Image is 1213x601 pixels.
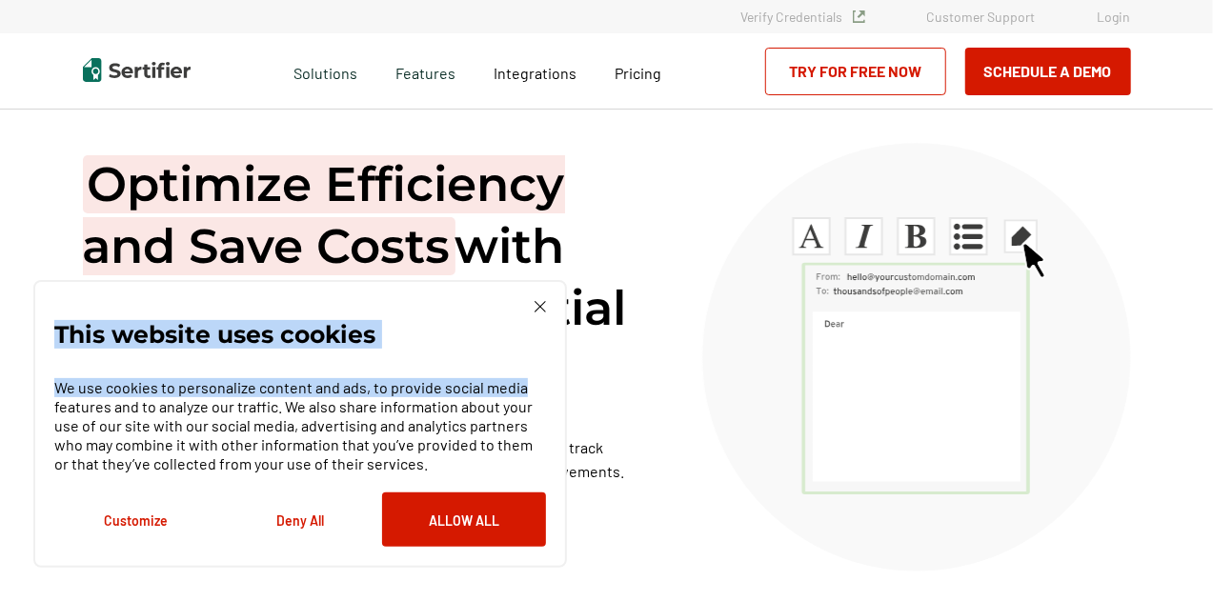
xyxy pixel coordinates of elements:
[900,433,934,437] g: Associate Degree
[965,48,1131,95] button: Schedule a Demo
[799,224,823,248] g: A
[218,492,382,547] button: Deny All
[382,492,546,547] button: Allow All
[494,59,576,83] a: Integrations
[1118,510,1213,601] iframe: Chat Widget
[83,153,655,401] h1: with Automated Credential Management
[293,59,357,83] span: Solutions
[1098,9,1131,25] a: Login
[83,58,191,82] img: Sertifier | Digital Credentialing Platform
[535,301,546,312] img: Cookie Popup Close
[853,10,865,23] img: Verified
[856,225,873,248] g: I
[927,9,1036,25] a: Customer Support
[83,155,565,275] span: Optimize Efficiency and Save Costs
[615,59,661,83] a: Pricing
[54,325,375,344] p: This website uses cookies
[904,225,925,248] g: B
[395,59,455,83] span: Features
[54,378,546,473] p: We use cookies to personalize content and ads, to provide social media features and to analyze ou...
[615,64,661,82] span: Pricing
[765,48,946,95] a: Try for Free Now
[741,9,865,25] a: Verify Credentials
[54,492,218,547] button: Customize
[494,64,576,82] span: Integrations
